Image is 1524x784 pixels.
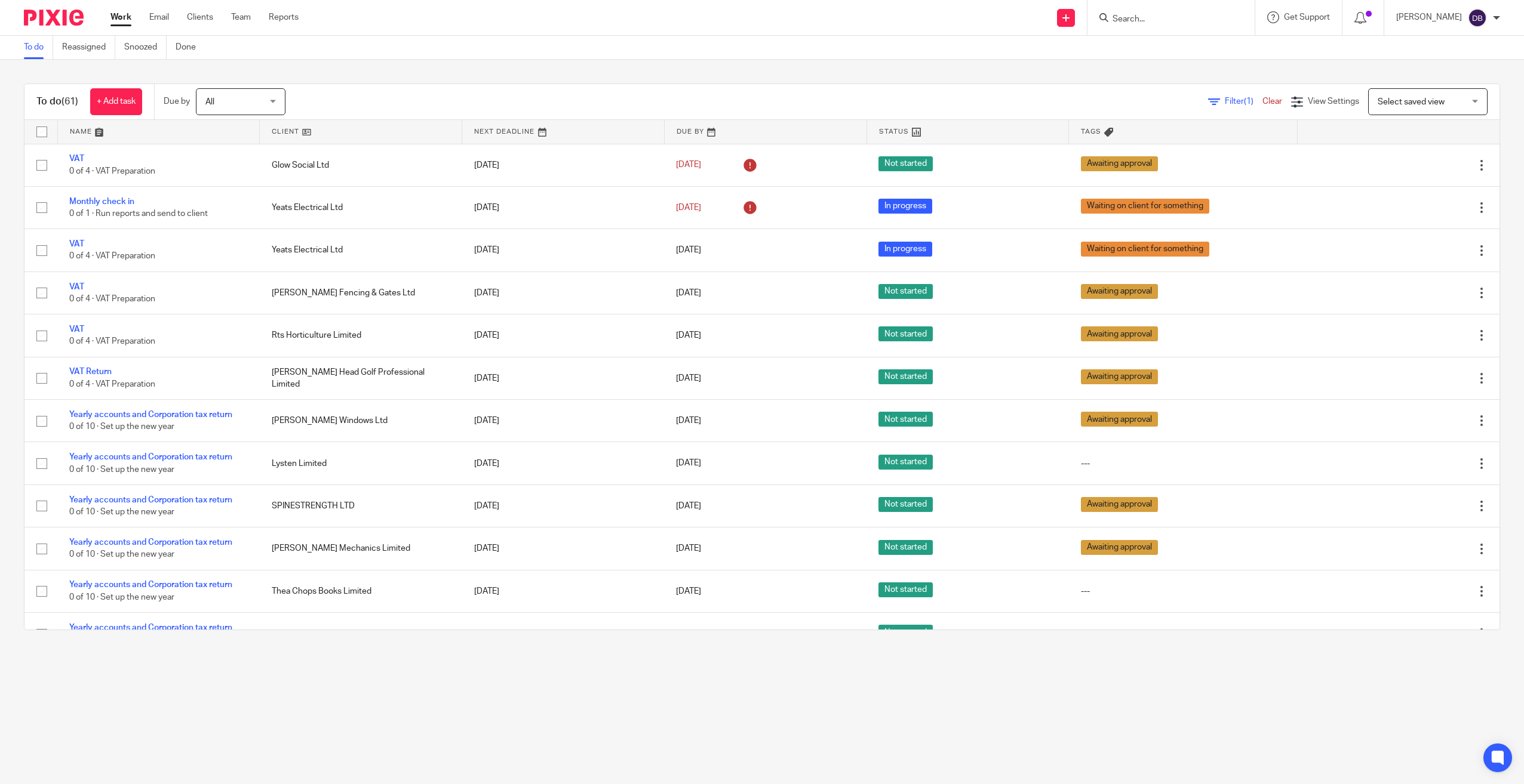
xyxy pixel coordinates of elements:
[69,453,232,461] a: Yearly accounts and Corporation tax return
[260,613,462,655] td: [PERSON_NAME] Automotive Ltd
[1308,97,1359,106] span: View Settings
[1081,412,1158,427] span: Awaiting approval
[878,369,933,384] span: Not started
[1396,11,1462,23] p: [PERSON_NAME]
[149,11,169,23] a: Email
[69,624,232,632] a: Yearly accounts and Corporation tax return
[69,240,84,248] a: VAT
[878,625,933,640] span: Not started
[24,36,53,59] a: To do
[69,380,155,388] span: 0 of 4 · VAT Preparation
[1081,458,1285,470] div: ---
[462,484,665,527] td: [DATE]
[462,527,665,570] td: [DATE]
[878,284,933,299] span: Not started
[676,331,701,339] span: [DATE]
[36,95,78,108] h1: To do
[90,88,142,115] a: + Add task
[462,229,665,271] td: [DATE]
[1081,497,1158,512] span: Awaiting approval
[69,167,155,175] span: 0 of 4 · VAT Preparation
[462,186,665,229] td: [DATE]
[1081,156,1158,171] span: Awaiting approval
[69,581,232,589] a: Yearly accounts and Corporation tax return
[1378,98,1445,106] span: Select saved view
[1244,97,1253,106] span: (1)
[1081,128,1101,135] span: Tags
[69,508,174,516] span: 0 of 10 · Set up the new year
[878,412,933,427] span: Not started
[878,242,932,257] span: In progress
[69,422,174,431] span: 0 of 10 · Set up the new year
[260,484,462,527] td: SPINESTRENGTH LTD
[1081,628,1285,640] div: ---
[260,570,462,612] td: Thea Chops Books Limited
[878,455,933,470] span: Not started
[878,326,933,341] span: Not started
[69,325,84,334] a: VAT
[878,540,933,555] span: Not started
[462,570,665,612] td: [DATE]
[62,36,115,59] a: Reassigned
[269,11,299,23] a: Reports
[676,161,701,169] span: [DATE]
[462,271,665,314] td: [DATE]
[260,527,462,570] td: [PERSON_NAME] Mechanics Limited
[205,98,214,106] span: All
[231,11,251,23] a: Team
[878,582,933,597] span: Not started
[676,246,701,254] span: [DATE]
[676,203,701,212] span: [DATE]
[462,357,665,399] td: [DATE]
[69,209,208,218] span: 0 of 1 · Run reports and send to client
[69,338,155,346] span: 0 of 4 · VAT Preparation
[462,442,665,484] td: [DATE]
[676,587,701,595] span: [DATE]
[69,593,174,601] span: 0 of 10 · Set up the new year
[69,465,174,474] span: 0 of 10 · Set up the new year
[1284,13,1330,21] span: Get Support
[260,144,462,186] td: Glow Social Ltd
[1081,284,1158,299] span: Awaiting approval
[69,368,112,376] a: VAT Return
[1081,199,1209,214] span: Waiting on client for something
[462,144,665,186] td: [DATE]
[260,229,462,271] td: Yeats Electrical Ltd
[69,197,134,206] a: Monthly check in
[1111,14,1219,25] input: Search
[878,497,933,512] span: Not started
[676,374,701,382] span: [DATE]
[1262,97,1282,106] a: Clear
[260,400,462,442] td: [PERSON_NAME] Windows Ltd
[110,11,131,23] a: Work
[676,289,701,297] span: [DATE]
[676,459,701,468] span: [DATE]
[1081,585,1285,597] div: ---
[69,410,232,419] a: Yearly accounts and Corporation tax return
[187,11,213,23] a: Clients
[462,613,665,655] td: [DATE]
[1081,540,1158,555] span: Awaiting approval
[260,442,462,484] td: Lysten Limited
[1081,369,1158,384] span: Awaiting approval
[124,36,167,59] a: Snoozed
[24,10,84,26] img: Pixie
[260,357,462,399] td: [PERSON_NAME] Head Golf Professional Limited
[1081,326,1158,341] span: Awaiting approval
[176,36,205,59] a: Done
[260,186,462,229] td: Yeats Electrical Ltd
[878,156,933,171] span: Not started
[69,295,155,303] span: 0 of 4 · VAT Preparation
[1468,8,1487,27] img: svg%3E
[260,314,462,357] td: Rts Horticulture Limited
[462,400,665,442] td: [DATE]
[164,95,190,107] p: Due by
[69,252,155,261] span: 0 of 4 · VAT Preparation
[462,314,665,357] td: [DATE]
[69,496,232,504] a: Yearly accounts and Corporation tax return
[1225,97,1262,106] span: Filter
[676,416,701,425] span: [DATE]
[69,155,84,163] a: VAT
[676,544,701,552] span: [DATE]
[878,199,932,214] span: In progress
